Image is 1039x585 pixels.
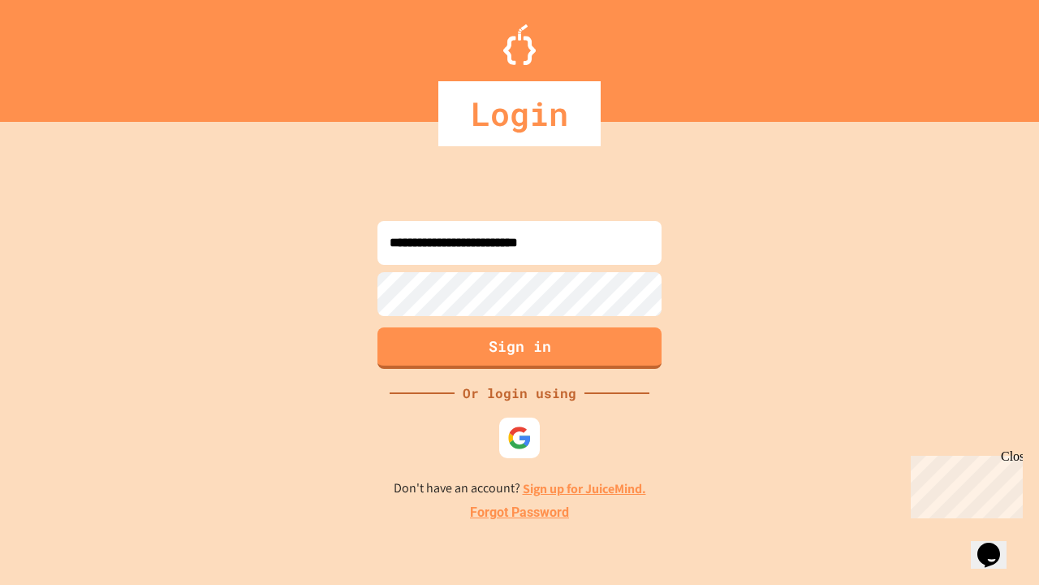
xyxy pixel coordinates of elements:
a: Sign up for JuiceMind. [523,480,646,497]
img: Logo.svg [503,24,536,65]
p: Don't have an account? [394,479,646,499]
div: Login [438,81,601,146]
button: Sign in [377,327,662,369]
a: Forgot Password [470,503,569,522]
div: Or login using [455,383,584,403]
div: Chat with us now!Close [6,6,112,103]
iframe: chat widget [904,449,1023,518]
iframe: chat widget [971,520,1023,569]
img: google-icon.svg [507,426,532,450]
